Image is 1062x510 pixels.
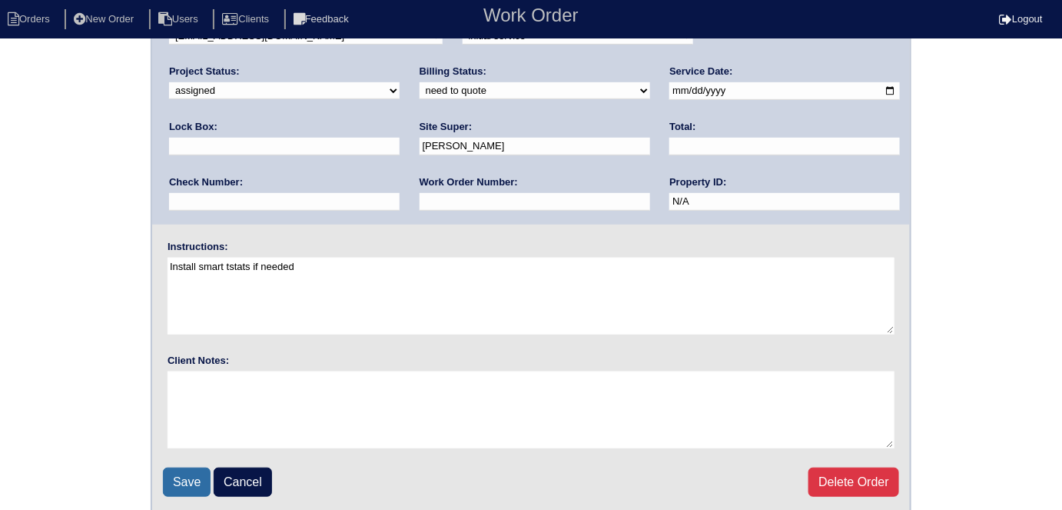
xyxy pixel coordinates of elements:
a: Clients [213,13,281,25]
label: Instructions: [168,240,228,254]
label: Billing Status: [420,65,486,78]
label: Project Status: [169,65,240,78]
label: Lock Box: [169,120,217,134]
a: Users [149,13,211,25]
label: Client Notes: [168,354,229,368]
li: Feedback [284,9,361,30]
a: New Order [65,13,146,25]
li: New Order [65,9,146,30]
label: Check Number: [169,175,243,189]
label: Service Date: [669,65,732,78]
input: Save [163,468,211,497]
label: Property ID: [669,175,726,189]
label: Site Super: [420,120,473,134]
a: Logout [999,13,1043,25]
li: Clients [213,9,281,30]
label: Work Order Number: [420,175,518,189]
label: Total: [669,120,695,134]
li: Users [149,9,211,30]
textarea: Install smart tstats if needed [168,258,894,335]
a: Cancel [214,468,272,497]
a: Delete Order [808,468,899,497]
